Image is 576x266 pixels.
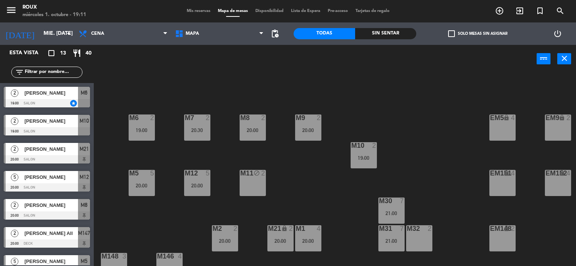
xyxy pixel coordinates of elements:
[15,68,24,77] i: filter_list
[85,49,91,58] span: 40
[11,146,18,153] span: 2
[186,31,199,36] span: MAPA
[556,6,565,15] i: search
[150,114,155,121] div: 2
[6,4,17,18] button: menu
[64,29,73,38] i: arrow_drop_down
[448,30,455,37] span: check_box_outline_blank
[184,128,210,133] div: 20:30
[240,128,266,133] div: 20:00
[206,170,210,177] div: 5
[324,9,352,13] span: Pre-acceso
[511,170,516,177] div: 4
[267,238,294,244] div: 20:00
[281,225,288,232] i: lock
[511,225,516,232] div: 2
[11,117,18,125] span: 2
[129,114,130,121] div: M6
[79,116,89,125] span: M10
[24,145,78,153] span: [PERSON_NAME]
[539,54,548,63] i: power_input
[567,114,571,121] div: 2
[317,114,321,121] div: 2
[372,142,377,149] div: 2
[270,29,279,38] span: pending_actions
[78,229,90,238] span: M147
[240,114,241,121] div: M8
[81,201,87,210] span: M8
[150,170,155,177] div: 5
[567,170,571,177] div: 4
[91,31,104,36] span: Cena
[448,30,507,37] label: Solo mesas sin asignar
[252,9,287,13] span: Disponibilidad
[378,211,405,216] div: 21:00
[503,225,510,232] i: lock
[559,114,565,121] i: lock
[11,258,18,265] span: 5
[123,253,127,260] div: 3
[22,4,86,11] div: Roux
[317,225,321,232] div: 4
[129,170,130,177] div: M5
[79,144,89,153] span: M21
[184,183,210,188] div: 20:00
[4,49,54,58] div: Esta vista
[11,230,18,237] span: 2
[81,257,87,266] span: M5
[261,170,266,177] div: 2
[24,201,78,209] span: [PERSON_NAME]
[24,173,78,181] span: [PERSON_NAME]
[129,128,155,133] div: 19:00
[214,9,252,13] span: Mapa de mesas
[295,128,321,133] div: 20:00
[178,253,183,260] div: 4
[240,170,241,177] div: M11
[6,4,17,16] i: menu
[24,89,78,97] span: [PERSON_NAME]
[261,114,266,121] div: 2
[378,238,405,244] div: 21:00
[60,49,66,58] span: 13
[11,202,18,209] span: 2
[22,11,86,19] div: miércoles 1. octubre - 19:11
[557,53,571,64] button: close
[294,28,355,39] div: Todas
[503,114,510,121] i: lock
[553,29,562,38] i: power_settings_new
[183,9,214,13] span: Mis reservas
[129,183,155,188] div: 20:00
[400,198,405,204] div: 7
[287,9,324,13] span: Lista de Espera
[537,53,550,64] button: power_input
[515,6,524,15] i: exit_to_app
[47,49,56,58] i: crop_square
[72,49,81,58] i: restaurant
[535,6,544,15] i: turned_in_not
[546,114,546,121] div: EM9
[495,6,504,15] i: add_circle_outline
[289,225,294,232] div: 2
[79,172,89,181] span: M12
[11,174,18,181] span: 5
[24,68,82,76] input: Filtrar por nombre...
[81,88,87,97] span: M6
[24,117,78,125] span: [PERSON_NAME]
[559,170,565,176] i: lock
[24,229,78,237] span: [PERSON_NAME] All
[503,170,510,176] i: lock
[234,225,238,232] div: 2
